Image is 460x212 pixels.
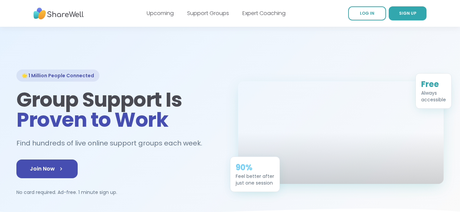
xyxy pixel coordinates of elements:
[242,9,286,17] a: Expert Coaching
[236,173,274,186] div: Feel better after just one session
[16,189,222,196] p: No card required. Ad-free. 1 minute sign up.
[399,10,416,16] span: SIGN UP
[16,160,78,178] a: Join Now
[30,165,64,173] span: Join Now
[236,162,274,173] div: 90%
[147,9,174,17] a: Upcoming
[16,90,222,130] h1: Group Support Is
[360,10,374,16] span: LOG IN
[421,79,446,90] div: Free
[16,70,99,82] div: 🌟 1 Million People Connected
[389,6,427,20] a: SIGN UP
[421,90,446,103] div: Always accessible
[16,138,209,149] h2: Find hundreds of live online support groups each week.
[16,106,168,134] span: Proven to Work
[348,6,386,20] a: LOG IN
[187,9,229,17] a: Support Groups
[33,4,84,23] img: ShareWell Nav Logo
